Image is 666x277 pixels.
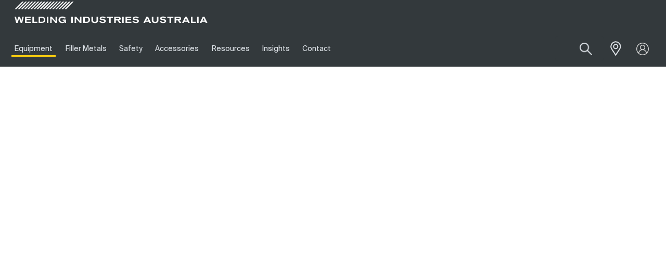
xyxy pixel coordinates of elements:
a: Insights [256,31,296,67]
input: Product name or item number... [555,36,604,61]
a: Equipment [8,31,59,67]
a: Accessories [149,31,205,67]
a: Resources [206,31,256,67]
a: Safety [113,31,149,67]
a: Contact [296,31,337,67]
a: Filler Metals [59,31,112,67]
nav: Main [8,31,495,67]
